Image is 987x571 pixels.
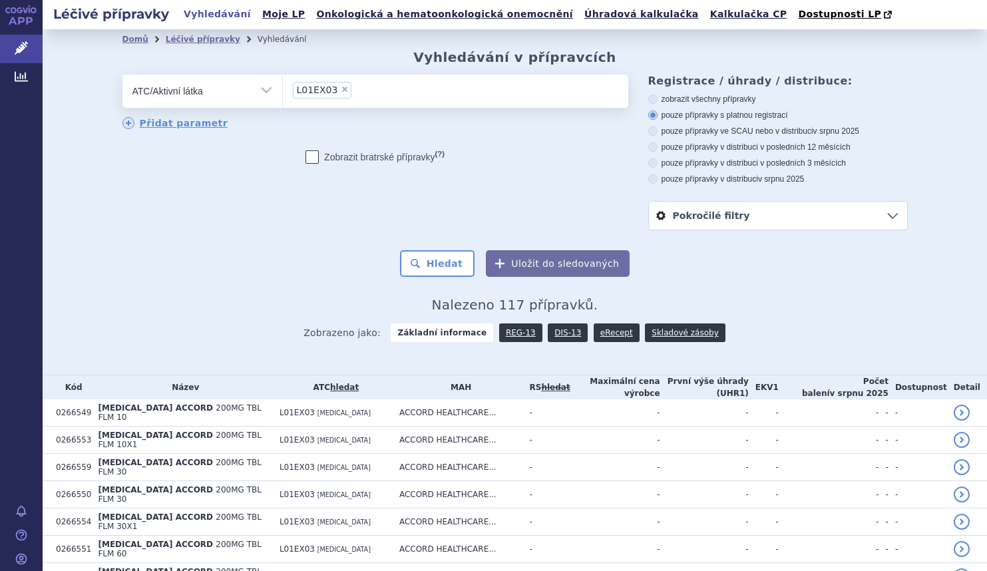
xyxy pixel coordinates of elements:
[888,508,947,536] td: -
[541,383,570,392] del: hledat
[486,250,630,277] button: Uložit do sledovaných
[303,323,381,342] span: Zobrazeno jako:
[645,323,725,342] a: Skladové zásoby
[570,536,660,563] td: -
[393,481,523,508] td: ACCORD HEALTHCARE...
[317,491,371,498] span: [MEDICAL_DATA]
[779,399,879,427] td: -
[98,540,213,549] span: [MEDICAL_DATA] ACCORD
[523,427,570,454] td: -
[91,375,272,399] th: Název
[317,464,371,471] span: [MEDICAL_DATA]
[570,508,660,536] td: -
[570,454,660,481] td: -
[879,454,888,481] td: -
[570,399,660,427] td: -
[393,536,523,563] td: ACCORD HEALTHCARE...
[317,546,371,553] span: [MEDICAL_DATA]
[660,375,749,399] th: První výše úhrady (UHR1)
[879,536,888,563] td: -
[49,375,91,399] th: Kód
[98,403,261,422] span: 200MG TBL FLM 10
[305,150,445,164] label: Zobrazit bratrské přípravky
[523,375,570,399] th: RS
[947,375,987,399] th: Detail
[98,540,261,558] span: 200MG TBL FLM 60
[648,75,908,87] h3: Registrace / úhrady / distribuce:
[413,49,616,65] h2: Vyhledávání v přípravcích
[954,541,970,557] a: detail
[749,427,779,454] td: -
[570,375,660,399] th: Maximální cena výrobce
[280,517,315,526] span: L01EX03
[541,383,570,392] a: vyhledávání neobsahuje žádnou platnou referenční skupinu
[779,536,879,563] td: -
[660,508,749,536] td: -
[391,323,493,342] strong: Základní informace
[570,481,660,508] td: -
[98,431,261,449] span: 200MG TBL FLM 10X1
[98,512,261,531] span: 200MG TBL FLM 30X1
[660,399,749,427] td: -
[660,536,749,563] td: -
[258,5,309,23] a: Moje LP
[98,485,261,504] span: 200MG TBL FLM 30
[798,9,881,19] span: Dostupnosti LP
[280,490,315,499] span: L01EX03
[258,29,324,49] li: Vyhledávání
[49,399,91,427] td: 0266549
[954,459,970,475] a: detail
[660,427,749,454] td: -
[954,405,970,421] a: detail
[499,323,542,342] a: REG-13
[297,85,338,95] span: L01EX03
[523,399,570,427] td: -
[523,508,570,536] td: -
[879,399,888,427] td: -
[393,375,523,399] th: MAH
[888,454,947,481] td: -
[758,174,804,184] span: v srpnu 2025
[706,5,791,23] a: Kalkulačka CP
[98,403,213,413] span: [MEDICAL_DATA] ACCORD
[749,536,779,563] td: -
[548,323,588,342] a: DIS-13
[813,126,859,136] span: v srpnu 2025
[98,512,213,522] span: [MEDICAL_DATA] ACCORD
[888,375,947,399] th: Dostupnost
[98,458,261,476] span: 200MG TBL FLM 30
[393,399,523,427] td: ACCORD HEALTHCARE...
[879,427,888,454] td: -
[580,5,703,23] a: Úhradová kalkulačka
[954,514,970,530] a: detail
[341,85,349,93] span: ×
[648,142,908,152] label: pouze přípravky v distribuci v posledních 12 měsících
[435,150,445,158] abbr: (?)
[166,35,240,44] a: Léčivé přípravky
[648,126,908,136] label: pouze přípravky ve SCAU nebo v distribuci
[280,408,315,417] span: L01EX03
[293,82,352,98] li: L01EX03
[660,454,749,481] td: -
[888,481,947,508] td: -
[779,427,879,454] td: -
[317,409,371,417] span: [MEDICAL_DATA]
[400,250,475,277] button: Hledat
[273,375,393,399] th: ATC
[649,202,907,230] a: Pokročilé filtry
[49,427,91,454] td: 0266553
[779,454,879,481] td: -
[49,481,91,508] td: 0266550
[879,481,888,508] td: -
[98,431,213,440] span: [MEDICAL_DATA] ACCORD
[393,427,523,454] td: ACCORD HEALTHCARE...
[749,399,779,427] td: -
[280,544,315,554] span: L01EX03
[312,5,577,23] a: Onkologická a hematoonkologická onemocnění
[954,432,970,448] a: detail
[749,454,779,481] td: -
[954,486,970,502] a: detail
[779,375,888,399] th: Počet balení
[280,463,315,472] span: L01EX03
[648,174,908,184] label: pouze přípravky v distribuci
